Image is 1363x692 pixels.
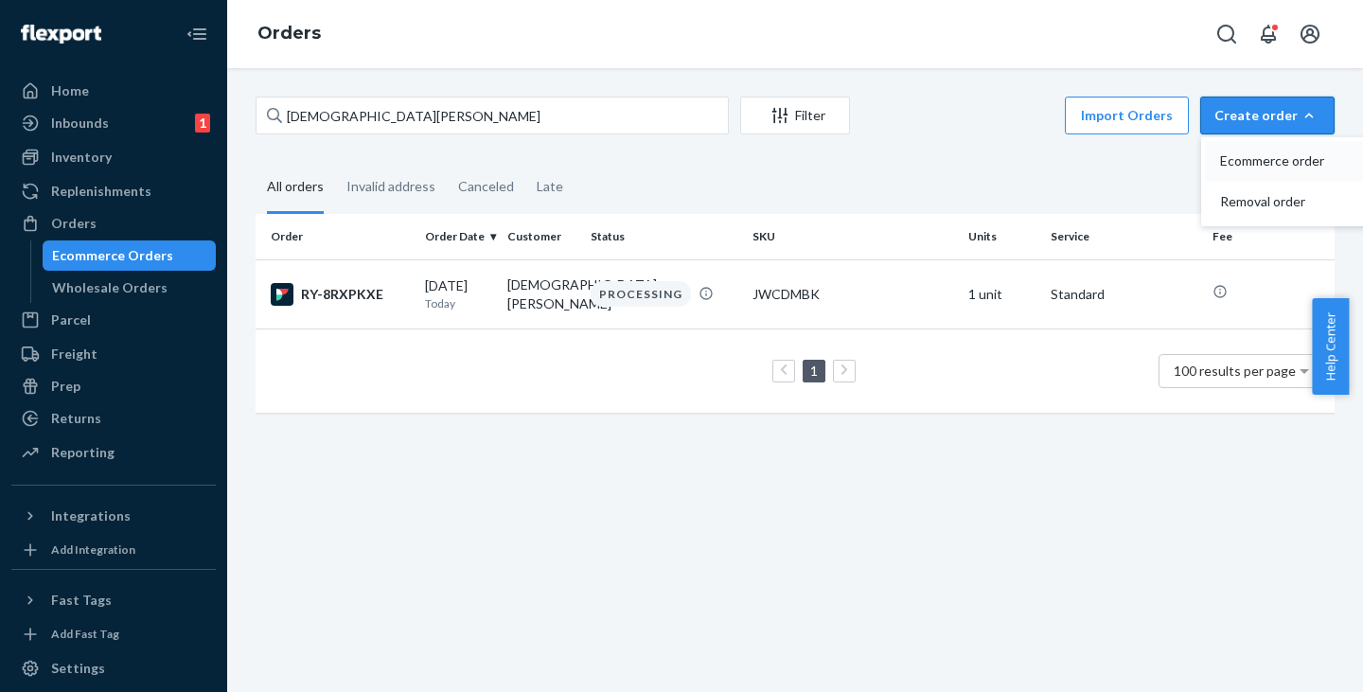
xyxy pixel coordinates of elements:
[11,176,216,206] a: Replenishments
[740,97,850,134] button: Filter
[271,283,410,306] div: RY-8RXPKXE
[51,591,112,610] div: Fast Tags
[11,501,216,531] button: Integrations
[52,246,173,265] div: Ecommerce Orders
[507,228,575,244] div: Customer
[806,363,822,379] a: Page 1 is your current page
[11,339,216,369] a: Freight
[11,653,216,683] a: Settings
[51,377,80,396] div: Prep
[1205,214,1335,259] th: Fee
[11,208,216,239] a: Orders
[11,539,216,561] a: Add Integration
[1214,106,1320,125] div: Create order
[257,23,321,44] a: Orders
[583,214,745,259] th: Status
[1208,15,1246,53] button: Open Search Box
[43,273,217,303] a: Wholesale Orders
[11,371,216,401] a: Prep
[267,162,324,214] div: All orders
[1312,298,1349,395] button: Help Center
[11,403,216,434] a: Returns
[11,108,216,138] a: Inbounds1
[51,626,119,642] div: Add Fast Tag
[52,278,168,297] div: Wholesale Orders
[1220,195,1337,208] span: Removal order
[51,311,91,329] div: Parcel
[21,25,101,44] img: Flexport logo
[178,15,216,53] button: Close Navigation
[256,97,729,134] input: Search orders
[745,214,961,259] th: SKU
[195,114,210,133] div: 1
[11,623,216,646] a: Add Fast Tag
[1043,214,1205,259] th: Service
[1200,97,1335,134] button: Create orderEcommerce orderRemoval order
[425,276,492,311] div: [DATE]
[500,259,582,328] td: [DEMOGRAPHIC_DATA][PERSON_NAME]
[417,214,500,259] th: Order Date
[1051,285,1197,304] p: Standard
[51,443,115,462] div: Reporting
[741,106,849,125] div: Filter
[961,259,1043,328] td: 1 unit
[1174,363,1296,379] span: 100 results per page
[51,214,97,233] div: Orders
[51,659,105,678] div: Settings
[11,76,216,106] a: Home
[51,345,97,364] div: Freight
[1220,154,1337,168] span: Ecommerce order
[51,114,109,133] div: Inbounds
[11,585,216,615] button: Fast Tags
[51,81,89,100] div: Home
[425,295,492,311] p: Today
[242,7,336,62] ol: breadcrumbs
[1291,15,1329,53] button: Open account menu
[43,240,217,271] a: Ecommerce Orders
[752,285,953,304] div: JWCDMBK
[1249,15,1287,53] button: Open notifications
[11,437,216,468] a: Reporting
[51,541,135,558] div: Add Integration
[51,409,101,428] div: Returns
[256,214,417,259] th: Order
[51,506,131,525] div: Integrations
[458,162,514,211] div: Canceled
[11,305,216,335] a: Parcel
[961,214,1043,259] th: Units
[346,162,435,211] div: Invalid address
[51,182,151,201] div: Replenishments
[591,281,691,307] div: PROCESSING
[537,162,563,211] div: Late
[1065,97,1189,134] button: Import Orders
[11,142,216,172] a: Inventory
[51,148,112,167] div: Inventory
